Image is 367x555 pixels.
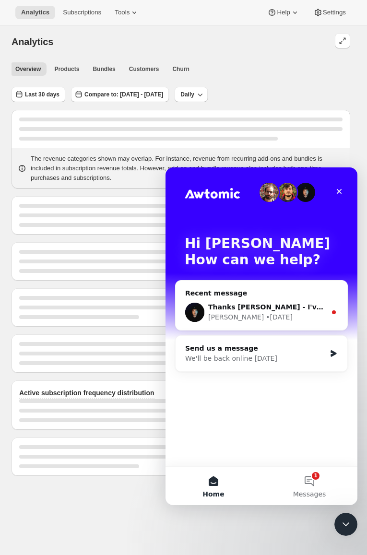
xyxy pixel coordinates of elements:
iframe: Intercom live chat [166,167,357,505]
span: Compare to: [DATE] - [DATE] [84,91,163,98]
span: Analytics [12,36,53,47]
button: Subscriptions [57,6,107,19]
span: Last 30 days [25,91,59,98]
div: [PERSON_NAME] [43,145,98,155]
span: Customers [129,65,159,73]
div: Send us a messageWe'll be back online [DATE] [10,168,182,204]
div: Send us a message [20,176,160,186]
div: • [DATE] [100,145,127,155]
span: Products [54,65,79,73]
span: Settings [323,9,346,16]
p: The revenue categories shown may overlap. For instance, revenue from recurring add-ons and bundle... [31,154,344,183]
div: We'll be back online [DATE] [20,186,160,196]
button: Tools [109,6,145,19]
span: Thanks [PERSON_NAME] - I've added our Developer [PERSON_NAME] to the thread. [43,136,357,143]
span: Messages [128,323,161,330]
button: Messages [96,299,192,338]
span: Analytics [21,9,49,16]
button: Help [261,6,305,19]
span: Active subscription frequency distribution [19,389,154,397]
iframe: Intercom live chat [334,513,357,536]
button: Last 30 days [12,87,65,102]
span: Daily [180,91,194,98]
span: Churn [172,65,189,73]
span: Home [37,323,59,330]
button: Analytics [15,6,55,19]
span: Help [277,9,290,16]
div: Close [165,15,182,33]
span: Tools [115,9,130,16]
span: Bundles [93,65,115,73]
span: Subscriptions [63,9,101,16]
button: Settings [308,6,352,19]
button: Daily [175,87,208,102]
span: Overview [15,65,41,73]
button: Compare to: [DATE] - [DATE] [71,87,169,102]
